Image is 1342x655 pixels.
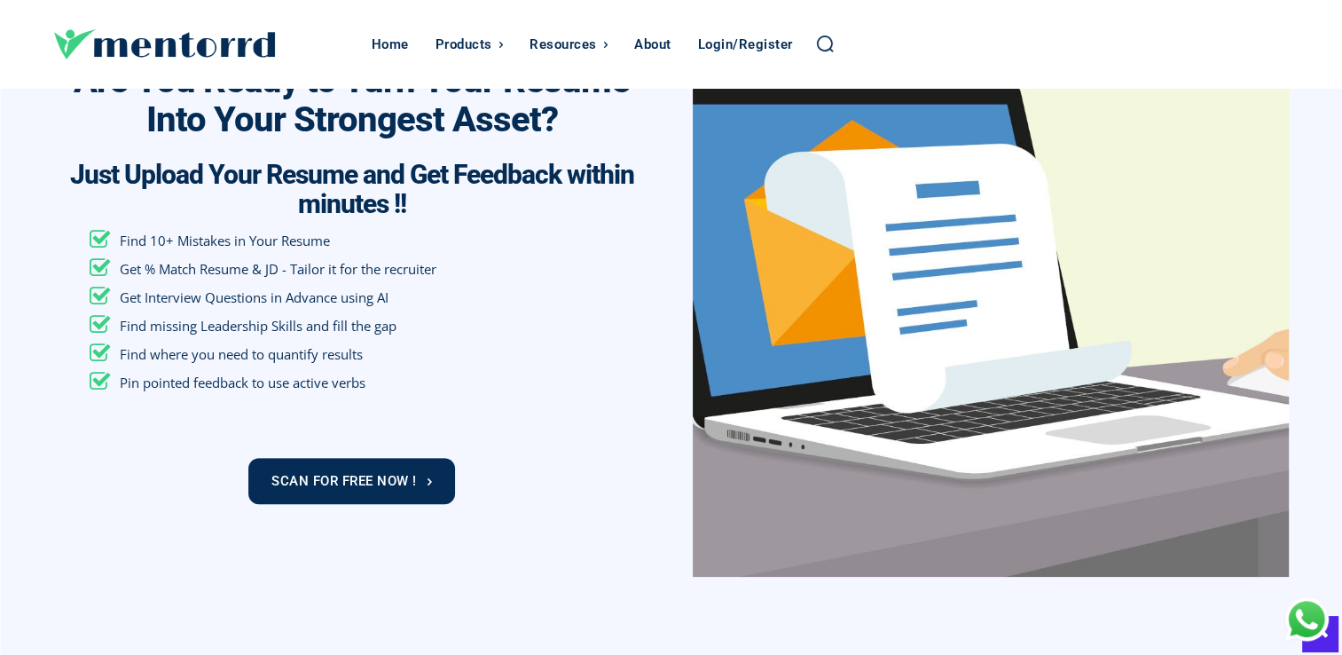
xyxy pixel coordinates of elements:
h3: Just Upload Your Resume and Get Feedback within minutes !! [54,160,650,218]
span: Find missing Leadership Skills and fill the gap [120,317,396,335]
a: Scan for Free Now ! [248,458,455,504]
span: Find where you need to quantify results [120,345,363,363]
span: Find 10+ Mistakes in Your Resume [120,232,330,249]
a: Search [815,34,835,53]
span: Get % Match Resume & JD - Tailor it for the recruiter [120,260,436,278]
span: Pin pointed feedback to use active verbs [120,374,365,391]
h3: Are You Ready to Turn Your Resume Into Your Strongest Asset? [54,61,650,139]
div: Chat with Us [1284,597,1329,642]
a: Logo [54,29,363,59]
span: Get Interview Questions in Advance using AI [120,288,388,306]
